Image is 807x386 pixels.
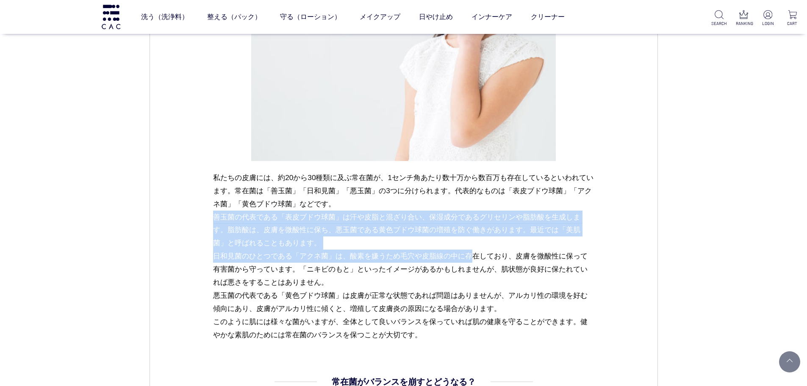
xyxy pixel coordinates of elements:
a: RANKING [736,10,752,27]
img: logo [100,5,122,29]
a: 日やけ止め [419,5,453,29]
a: インナーケア [471,5,512,29]
p: CART [785,20,800,27]
p: LOGIN [760,20,776,27]
p: RANKING [736,20,752,27]
a: SEARCH [711,10,727,27]
a: 洗う（洗浄料） [141,5,189,29]
p: SEARCH [711,20,727,27]
p: 私たちの皮膚には、約20から30種類に及ぶ常在菌が、1センチ角あたり数十万から数百万も存在しているといわれています。常在菌は「善玉菌」「日和見菌」「悪玉菌」の3つに分けられます。代表的なものは「... [213,171,594,342]
a: 整える（パック） [207,5,261,29]
a: 守る（ローション） [280,5,341,29]
a: クリーナー [531,5,565,29]
a: メイクアップ [360,5,400,29]
a: LOGIN [760,10,776,27]
a: CART [785,10,800,27]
